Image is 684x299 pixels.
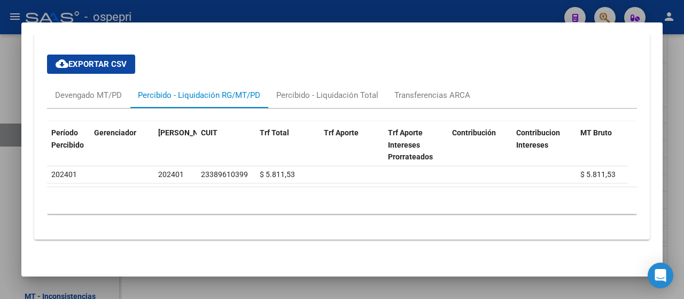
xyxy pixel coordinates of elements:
div: Percibido - Liquidación Total [276,89,378,101]
div: 23389610399 [201,168,248,181]
datatable-header-cell: Trf Aporte [320,121,384,168]
span: $ 5.811,53 [260,170,295,179]
span: Trf Total [260,128,289,137]
span: Período Percibido [51,128,84,149]
datatable-header-cell: Contribucion Intereses [512,121,576,168]
span: $ 5.811,53 [580,170,616,179]
div: Transferencias ARCA [394,89,470,101]
span: Contribucion Intereses [516,128,560,149]
span: Trf Aporte [324,128,359,137]
datatable-header-cell: Gerenciador [90,121,154,168]
datatable-header-cell: CUIT [197,121,255,168]
span: CUIT [201,128,217,137]
datatable-header-cell: Trf Aporte Intereses Prorrateados [384,121,448,168]
span: 202401 [51,170,77,179]
mat-icon: cloud_download [56,57,68,70]
datatable-header-cell: Período Devengado [154,121,197,168]
div: Aportes y Contribuciones del Afiliado: 23389610399 [34,29,650,240]
span: Exportar CSV [56,59,127,69]
span: 202401 [158,170,184,179]
span: Trf Aporte Intereses Prorrateados [388,128,433,162]
span: Contribución [452,128,496,137]
datatable-header-cell: MT Bruto [576,121,640,168]
div: Open Intercom Messenger [648,263,673,288]
span: [PERSON_NAME] [158,128,216,137]
button: Exportar CSV [47,55,135,74]
span: MT Bruto [580,128,612,137]
datatable-header-cell: Período Percibido [47,121,90,168]
span: Gerenciador [94,128,136,137]
datatable-header-cell: Trf Total [255,121,320,168]
datatable-header-cell: Contribución [448,121,512,168]
div: Devengado MT/PD [55,89,122,101]
div: Percibido - Liquidación RG/MT/PD [138,89,260,101]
